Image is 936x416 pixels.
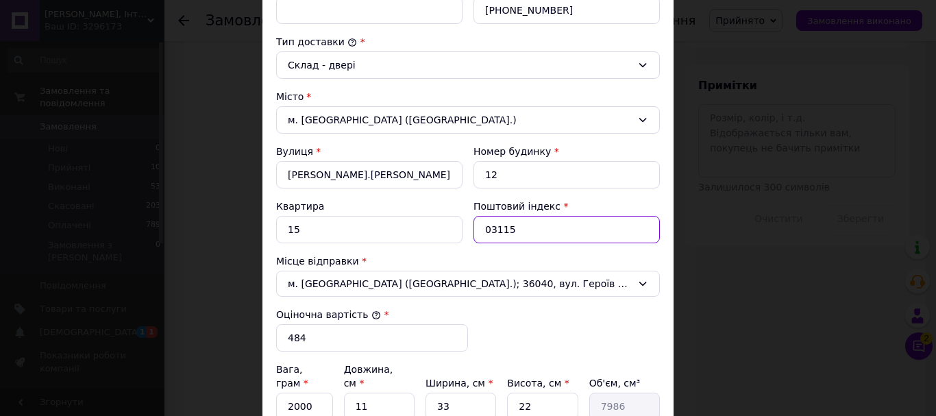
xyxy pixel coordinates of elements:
span: м. [GEOGRAPHIC_DATA] ([GEOGRAPHIC_DATA].); 36040, вул. Героїв України, 30 [288,277,632,291]
div: Тип доставки [276,35,660,49]
label: Номер будинку [473,146,551,157]
label: Висота, см [507,378,569,389]
label: Вулиця [276,146,313,157]
div: Склад - двері [288,58,632,73]
div: Місто [276,90,660,103]
label: Квартира [276,201,324,212]
label: Довжина, см [344,364,393,389]
div: Об'єм, см³ [589,376,660,390]
div: Місце відправки [276,254,660,268]
div: м. [GEOGRAPHIC_DATA] ([GEOGRAPHIC_DATA].) [276,106,660,134]
label: Вага, грам [276,364,308,389]
label: Поштовий індекс [473,201,561,212]
label: Оціночна вартість [276,309,381,320]
label: Ширина, см [426,378,493,389]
